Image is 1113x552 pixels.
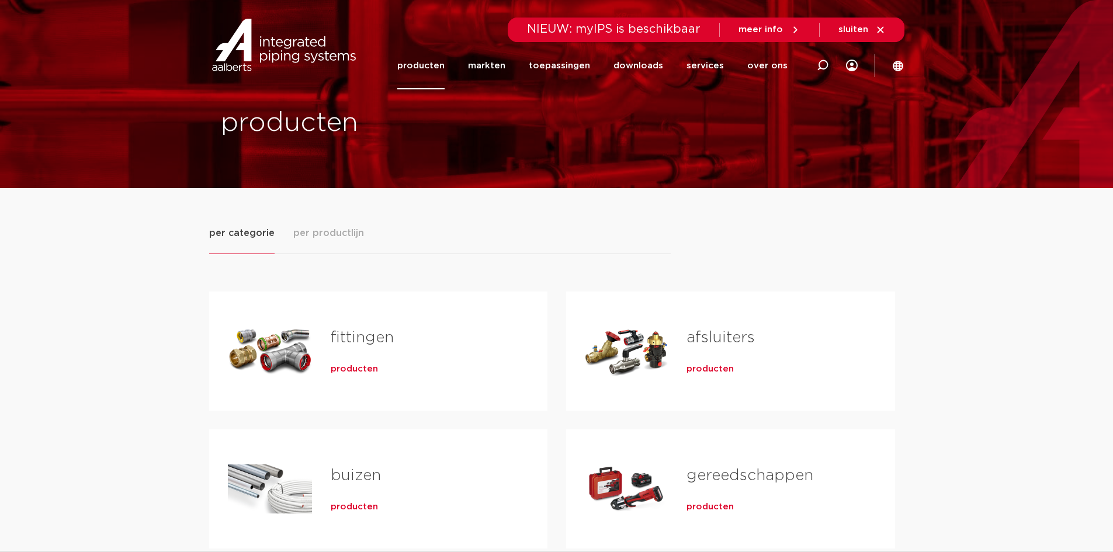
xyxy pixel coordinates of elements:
a: markten [468,42,505,89]
a: sluiten [838,25,886,35]
span: sluiten [838,25,868,34]
div: my IPS [846,42,858,89]
span: per categorie [209,226,275,240]
a: producten [331,363,378,375]
a: toepassingen [529,42,590,89]
span: NIEUW: myIPS is beschikbaar [527,23,701,35]
span: meer info [738,25,783,34]
a: producten [686,363,734,375]
a: services [686,42,724,89]
a: producten [686,501,734,513]
a: producten [397,42,445,89]
a: gereedschappen [686,468,813,483]
span: per productlijn [293,226,364,240]
a: meer info [738,25,800,35]
a: buizen [331,468,381,483]
a: fittingen [331,330,394,345]
nav: Menu [397,42,788,89]
a: afsluiters [686,330,755,345]
a: downloads [613,42,663,89]
h1: producten [221,105,551,142]
a: over ons [747,42,788,89]
a: producten [331,501,378,513]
